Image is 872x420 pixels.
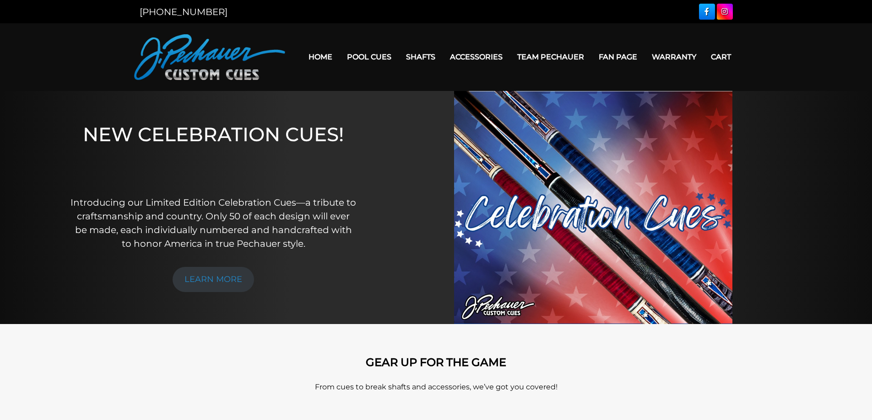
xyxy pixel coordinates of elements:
a: Team Pechauer [510,45,591,69]
a: Accessories [443,45,510,69]
strong: GEAR UP FOR THE GAME [366,356,506,369]
a: Fan Page [591,45,645,69]
a: Shafts [399,45,443,69]
p: From cues to break shafts and accessories, we’ve got you covered! [175,382,697,393]
a: Pool Cues [340,45,399,69]
a: Cart [704,45,738,69]
p: Introducing our Limited Edition Celebration Cues—a tribute to craftsmanship and country. Only 50 ... [70,196,357,250]
a: Warranty [645,45,704,69]
img: Pechauer Custom Cues [134,34,285,80]
a: [PHONE_NUMBER] [140,6,227,17]
a: LEARN MORE [173,267,254,292]
a: Home [301,45,340,69]
h1: NEW CELEBRATION CUES! [70,123,357,183]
